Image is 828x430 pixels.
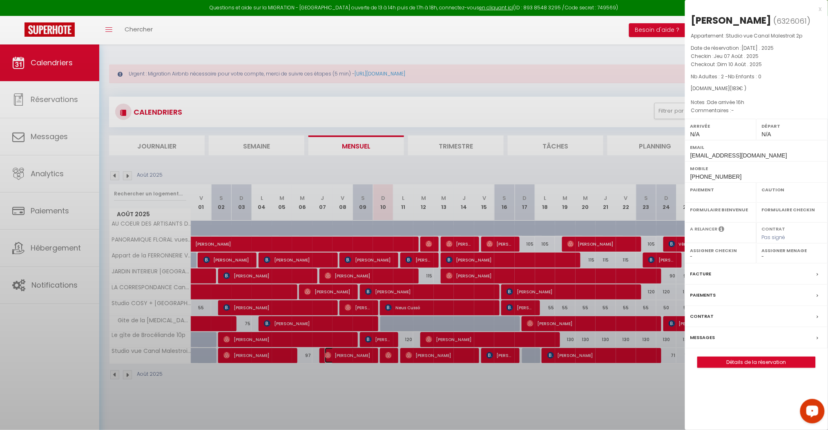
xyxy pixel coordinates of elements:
label: Contrat [762,226,786,231]
label: Paiements [690,291,716,299]
label: Facture [690,270,712,278]
span: 183 [732,85,739,92]
span: ( € ) [730,85,747,92]
p: Appartement : [691,32,822,40]
div: x [685,4,822,14]
span: Studio vue Canal Malestroit 2p [726,32,803,39]
span: ( ) [774,15,811,27]
label: Formulaire Checkin [762,206,823,214]
button: Détails de la réservation [697,357,816,368]
span: [EMAIL_ADDRESS][DOMAIN_NAME] [690,152,787,159]
label: Mobile [690,164,823,173]
span: [PHONE_NUMBER] [690,173,742,180]
span: Dde arrivée 16h [707,99,745,106]
label: Caution [762,186,823,194]
label: A relancer [690,226,718,233]
label: Messages [690,333,715,342]
p: Notes : [691,98,822,106]
i: Sélectionner OUI si vous souhaiter envoyer les séquences de messages post-checkout [719,226,725,235]
p: Checkout : [691,60,822,69]
label: Contrat [690,312,714,321]
label: Départ [762,122,823,130]
label: Email [690,143,823,151]
span: Nb Enfants : 0 [728,73,762,80]
label: Arrivée [690,122,751,130]
div: [DOMAIN_NAME] [691,85,822,93]
p: Commentaires : [691,106,822,115]
label: Paiement [690,186,751,194]
span: N/A [690,131,700,137]
span: Pas signé [762,234,786,241]
span: 6326061 [777,16,807,26]
label: Assigner Checkin [690,246,751,255]
span: Nb Adultes : 2 - [691,73,762,80]
span: - [732,107,734,114]
span: [DATE] . 2025 [742,44,774,51]
div: [PERSON_NAME] [691,14,772,27]
p: Checkin : [691,52,822,60]
p: Date de réservation : [691,44,822,52]
span: N/A [762,131,771,137]
a: Détails de la réservation [698,357,815,368]
span: Jeu 07 Août . 2025 [714,53,759,60]
span: Dim 10 Août . 2025 [718,61,762,68]
label: Assigner Menage [762,246,823,255]
iframe: LiveChat chat widget [794,396,828,430]
label: Formulaire Bienvenue [690,206,751,214]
